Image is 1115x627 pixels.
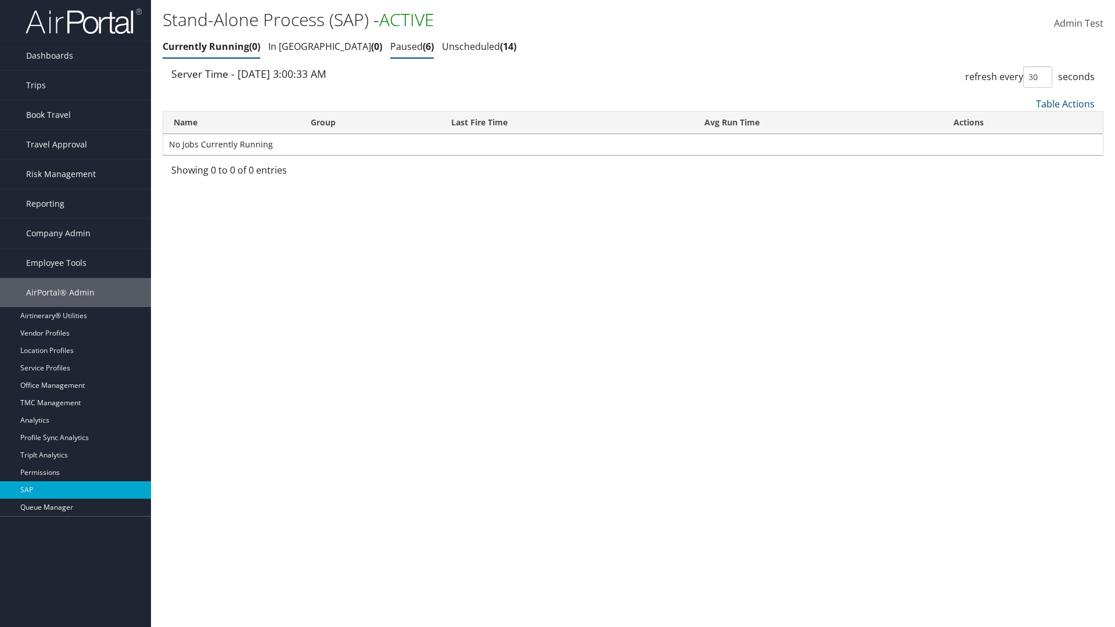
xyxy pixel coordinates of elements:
[500,40,516,53] span: 14
[26,130,87,159] span: Travel Approval
[26,100,71,129] span: Book Travel
[26,41,73,70] span: Dashboards
[423,40,434,53] span: 6
[1054,17,1103,30] span: Admin Test
[379,8,434,31] span: ACTIVE
[268,40,382,53] a: In [GEOGRAPHIC_DATA]0
[26,8,142,35] img: airportal-logo.png
[26,71,46,100] span: Trips
[965,70,1023,83] span: refresh every
[441,111,694,134] th: Last Fire Time: activate to sort column ascending
[26,278,95,307] span: AirPortal® Admin
[1036,98,1095,110] a: Table Actions
[163,8,790,32] h1: Stand-Alone Process (SAP) -
[694,111,943,134] th: Avg Run Time: activate to sort column ascending
[249,40,260,53] span: 0
[163,134,1103,155] td: No Jobs Currently Running
[26,248,87,278] span: Employee Tools
[26,189,64,218] span: Reporting
[943,111,1103,134] th: Actions
[26,219,91,248] span: Company Admin
[171,163,389,183] div: Showing 0 to 0 of 0 entries
[163,111,300,134] th: Name: activate to sort column ascending
[163,40,260,53] a: Currently Running0
[300,111,441,134] th: Group: activate to sort column ascending
[26,160,96,189] span: Risk Management
[442,40,516,53] a: Unscheduled14
[1058,70,1095,83] span: seconds
[390,40,434,53] a: Paused6
[1054,6,1103,42] a: Admin Test
[371,40,382,53] span: 0
[171,66,624,81] div: Server Time - [DATE] 3:00:33 AM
